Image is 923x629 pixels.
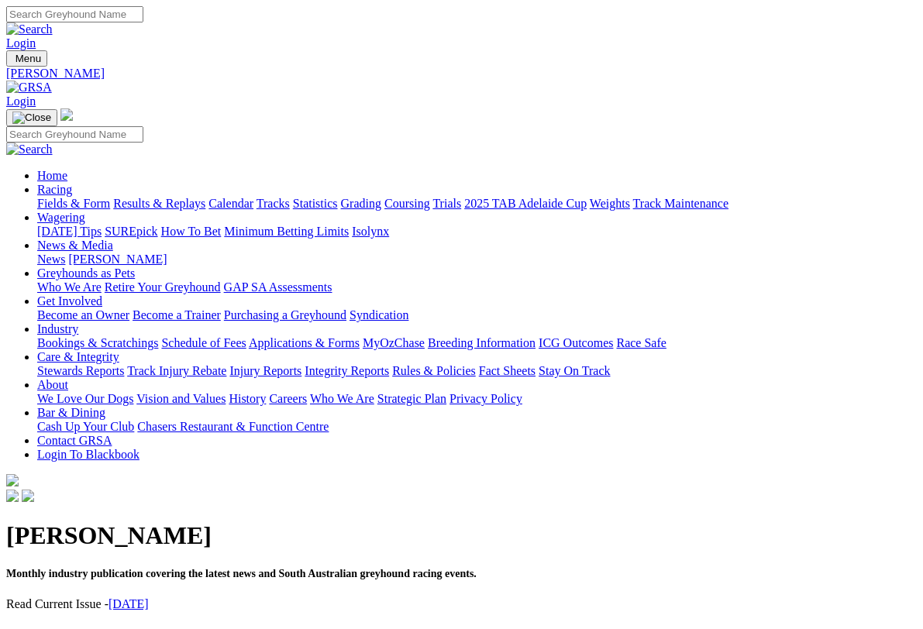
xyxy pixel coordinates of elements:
a: Statistics [293,197,338,210]
div: News & Media [37,253,917,266]
input: Search [6,6,143,22]
p: Read Current Issue - [6,597,917,611]
a: Isolynx [352,225,389,238]
span: Monthly industry publication covering the latest news and South Australian greyhound racing events. [6,568,477,579]
a: Get Involved [37,294,102,308]
a: Injury Reports [229,364,301,377]
a: Industry [37,322,78,335]
input: Search [6,126,143,143]
img: logo-grsa-white.png [60,108,73,121]
a: Who We Are [37,280,102,294]
div: Greyhounds as Pets [37,280,917,294]
button: Toggle navigation [6,109,57,126]
a: Coursing [384,197,430,210]
div: About [37,392,917,406]
img: logo-grsa-white.png [6,474,19,486]
a: Track Injury Rebate [127,364,226,377]
img: Search [6,22,53,36]
a: Results & Replays [113,197,205,210]
a: We Love Our Dogs [37,392,133,405]
div: Wagering [37,225,917,239]
a: Grading [341,197,381,210]
a: Who We Are [310,392,374,405]
a: How To Bet [161,225,222,238]
a: Careers [269,392,307,405]
a: Breeding Information [428,336,536,349]
a: Login To Blackbook [37,448,139,461]
a: Fact Sheets [479,364,536,377]
a: History [229,392,266,405]
a: Syndication [350,308,408,321]
a: Applications & Forms [249,336,360,349]
a: Purchasing a Greyhound [224,308,346,321]
a: GAP SA Assessments [224,280,332,294]
h1: [PERSON_NAME] [6,521,917,550]
a: Bar & Dining [37,406,105,419]
a: News & Media [37,239,113,252]
a: Home [37,169,67,182]
a: Strategic Plan [377,392,446,405]
a: Integrity Reports [305,364,389,377]
img: twitter.svg [22,490,34,502]
a: MyOzChase [363,336,425,349]
div: Get Involved [37,308,917,322]
a: Rules & Policies [392,364,476,377]
a: SUREpick [105,225,157,238]
a: Stay On Track [539,364,610,377]
a: Calendar [208,197,253,210]
a: Bookings & Scratchings [37,336,158,349]
img: Close [12,112,51,124]
a: Weights [590,197,630,210]
a: Contact GRSA [37,434,112,447]
a: [DATE] [108,597,149,610]
a: [PERSON_NAME] [6,67,917,81]
a: Become an Owner [37,308,129,321]
img: facebook.svg [6,490,19,502]
a: News [37,253,65,266]
a: Greyhounds as Pets [37,266,135,280]
a: Wagering [37,211,85,224]
a: Login [6,36,36,50]
a: Racing [37,183,72,196]
img: GRSA [6,81,52,95]
a: 2025 TAB Adelaide Cup [464,197,587,210]
a: Tracks [257,197,290,210]
a: Fields & Form [37,197,110,210]
div: Industry [37,336,917,350]
a: Retire Your Greyhound [105,280,221,294]
button: Toggle navigation [6,50,47,67]
a: Race Safe [616,336,666,349]
a: Track Maintenance [633,197,728,210]
a: Become a Trainer [133,308,221,321]
a: Minimum Betting Limits [224,225,349,238]
a: Vision and Values [136,392,226,405]
a: Login [6,95,36,108]
a: Privacy Policy [449,392,522,405]
a: About [37,378,68,391]
div: Care & Integrity [37,364,917,378]
span: Menu [15,53,41,64]
a: Cash Up Your Club [37,420,134,433]
a: ICG Outcomes [539,336,613,349]
a: Schedule of Fees [161,336,246,349]
a: [PERSON_NAME] [68,253,167,266]
a: Stewards Reports [37,364,124,377]
a: Trials [432,197,461,210]
img: Search [6,143,53,156]
div: Racing [37,197,917,211]
a: [DATE] Tips [37,225,102,238]
a: Chasers Restaurant & Function Centre [137,420,329,433]
a: Care & Integrity [37,350,119,363]
div: Bar & Dining [37,420,917,434]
